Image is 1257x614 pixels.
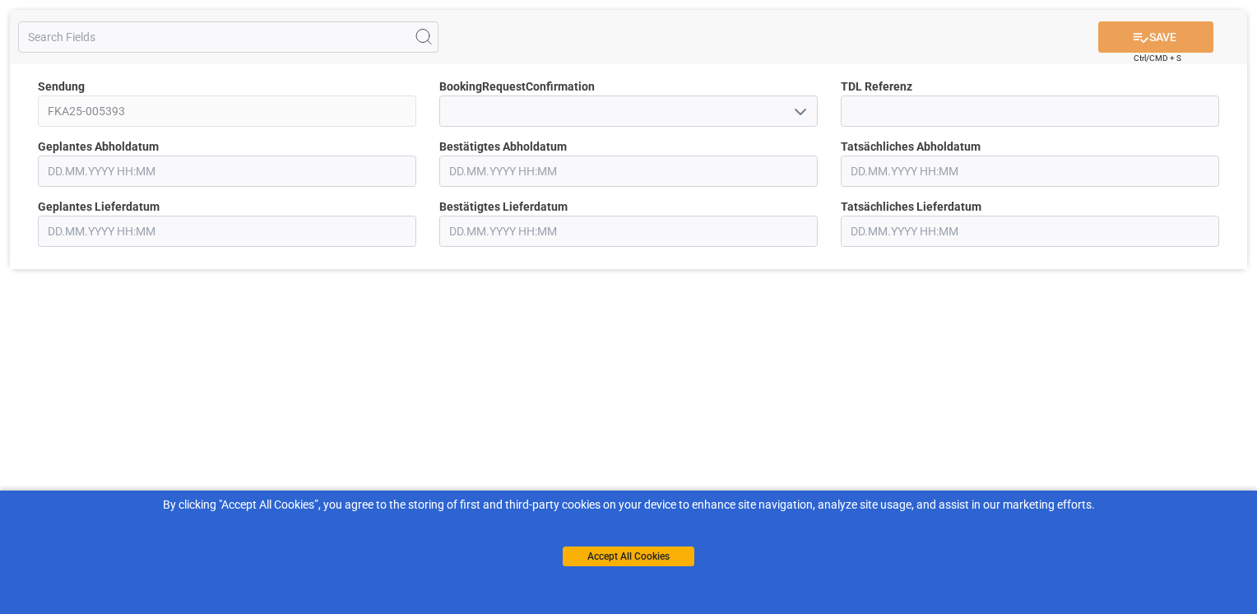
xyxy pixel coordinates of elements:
input: DD.MM.YYYY HH:MM [841,156,1219,187]
button: open menu [787,99,812,124]
input: DD.MM.YYYY HH:MM [841,216,1219,247]
span: Bestätigtes Abholdatum [439,138,567,156]
span: Geplantes Abholdatum [38,138,159,156]
button: SAVE [1098,21,1213,53]
span: Tatsächliches Lieferdatum [841,198,981,216]
span: Bestätigtes Lieferdatum [439,198,568,216]
input: DD.MM.YYYY HH:MM [38,156,416,187]
button: Accept All Cookies [563,547,694,566]
span: Ctrl/CMD + S [1134,52,1181,64]
input: DD.MM.YYYY HH:MM [38,216,416,247]
input: Search Fields [18,21,438,53]
input: DD.MM.YYYY HH:MM [439,216,818,247]
span: BookingRequestConfirmation [439,78,595,95]
span: Tatsächliches Abholdatum [841,138,981,156]
span: TDL Referenz [841,78,912,95]
span: Sendung [38,78,85,95]
div: By clicking "Accept All Cookies”, you agree to the storing of first and third-party cookies on yo... [12,496,1245,514]
input: DD.MM.YYYY HH:MM [439,156,818,187]
span: Geplantes Lieferdatum [38,198,160,216]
